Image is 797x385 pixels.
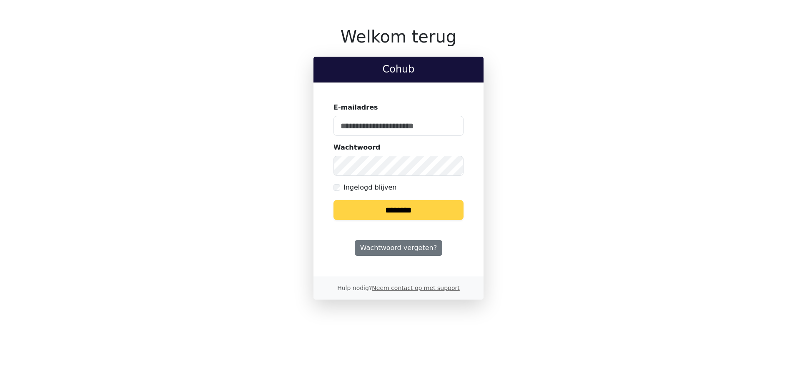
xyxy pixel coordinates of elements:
a: Neem contact op met support [372,285,459,291]
h1: Welkom terug [313,27,484,47]
h2: Cohub [320,63,477,75]
label: Wachtwoord [333,142,381,152]
small: Hulp nodig? [337,285,460,291]
a: Wachtwoord vergeten? [355,240,442,256]
label: E-mailadres [333,102,378,112]
label: Ingelogd blijven [343,182,396,192]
